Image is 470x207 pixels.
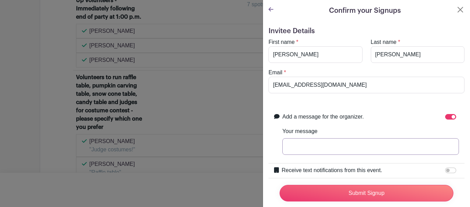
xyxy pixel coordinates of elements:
[269,68,282,77] label: Email
[329,6,401,16] h5: Confirm your Signups
[282,127,318,135] label: Your message
[371,38,397,46] label: Last name
[280,185,453,201] input: Submit Signup
[282,113,364,121] label: Add a message for the organizer.
[456,6,464,14] button: Close
[269,38,295,46] label: First name
[269,27,464,35] h5: Invitee Details
[282,166,382,175] label: Receive text notifications from this event.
